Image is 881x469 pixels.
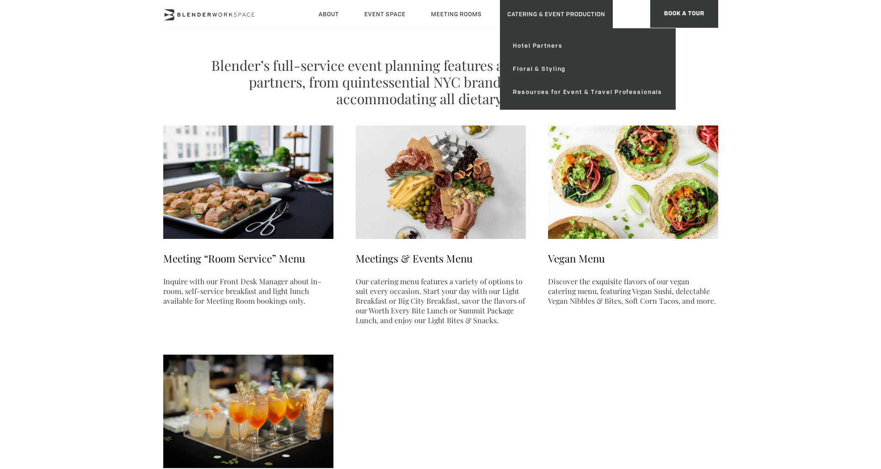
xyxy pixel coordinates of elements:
iframe: Chat Widget [715,339,881,469]
a: Meetings & Events Menu [356,251,473,265]
a: Vegan Menu [548,251,605,265]
p: Discover the exquisite flavors of our vegan catering menu, featuring Vegan Sushi, delectable Vega... [548,276,718,306]
a: Meeting “Room Service” Menu [163,251,305,265]
a: Resources for Event & Travel Professionals [505,81,670,104]
p: Our catering menu features a variety of options to suit every occasion. Start your day with our L... [356,276,526,325]
a: Floral & Styling [505,57,670,81]
p: Blender’s full-service event planning features a curated list of top catering partners, from quin... [209,57,672,107]
a: Hotel Partners [505,34,670,57]
p: Inquire with our Front Desk Manager about in-room, self-service breakfast and light lunch availab... [163,276,333,306]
